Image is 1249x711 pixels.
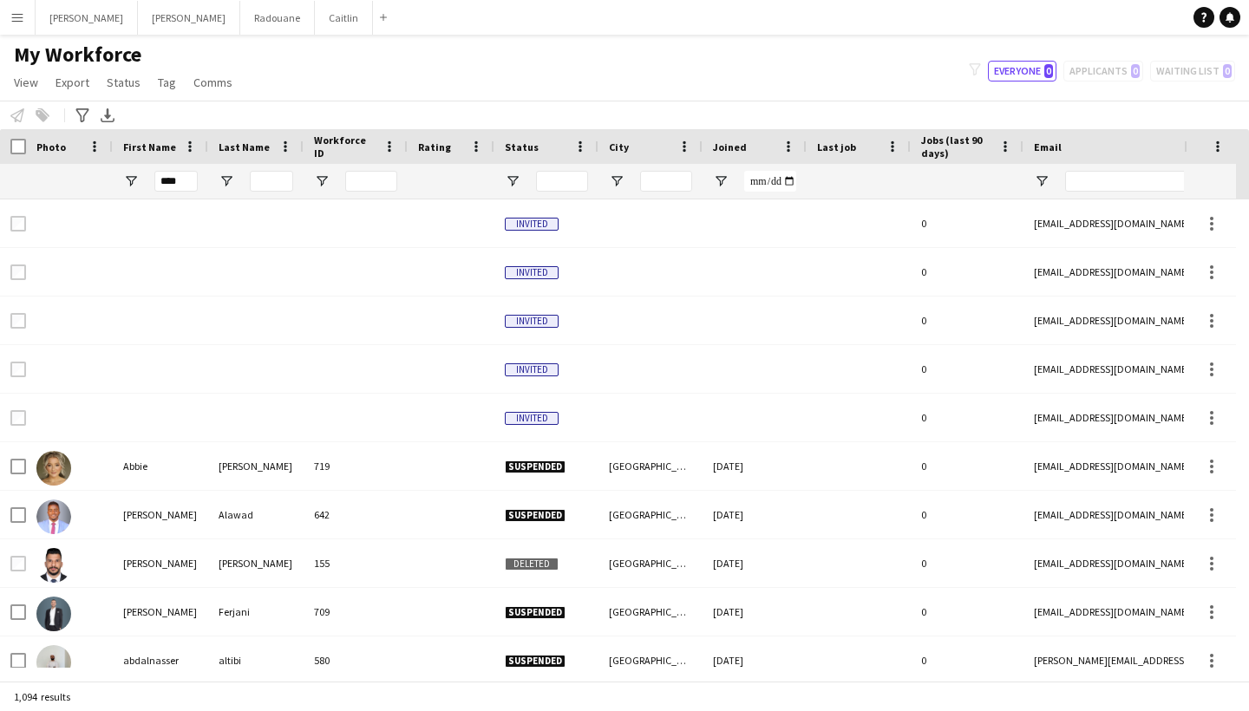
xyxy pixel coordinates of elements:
button: [PERSON_NAME] [138,1,240,35]
span: City [609,140,629,153]
div: 0 [911,248,1023,296]
div: 0 [911,394,1023,441]
div: Ferjani [208,588,304,636]
div: 0 [911,588,1023,636]
app-action-btn: Export XLSX [97,105,118,126]
img: Abdallah Abu Naim [36,548,71,583]
div: [DATE] [703,636,807,684]
span: Suspended [505,509,566,522]
input: Workforce ID Filter Input [345,171,397,192]
span: Invited [505,266,559,279]
div: [DATE] [703,588,807,636]
span: Suspended [505,606,566,619]
input: Row Selection is disabled for this row (unchecked) [10,556,26,571]
div: 0 [911,491,1023,538]
input: Row Selection is disabled for this row (unchecked) [10,216,26,232]
span: Suspended [505,460,566,473]
input: First Name Filter Input [154,171,198,192]
span: Invited [505,363,559,376]
a: Export [49,71,96,94]
div: 0 [911,199,1023,247]
button: Everyone0 [988,61,1056,82]
div: Abbie [113,442,208,490]
div: [PERSON_NAME] [113,588,208,636]
input: Joined Filter Input [744,171,796,192]
a: View [7,71,45,94]
span: Jobs (last 90 days) [921,134,992,160]
button: [PERSON_NAME] [36,1,138,35]
button: Open Filter Menu [505,173,520,189]
div: 0 [911,636,1023,684]
input: City Filter Input [640,171,692,192]
div: [PERSON_NAME] [208,539,304,587]
input: Row Selection is disabled for this row (unchecked) [10,410,26,426]
img: abdalnasser altibi [36,645,71,680]
button: Open Filter Menu [123,173,139,189]
div: [DATE] [703,539,807,587]
span: Export [56,75,89,90]
div: 580 [304,636,408,684]
div: 0 [911,442,1023,490]
span: Last job [817,140,856,153]
span: Joined [713,140,747,153]
div: abdalnasser [113,636,208,684]
span: Status [107,75,141,90]
span: Invited [505,315,559,328]
button: Caitlin [315,1,373,35]
input: Row Selection is disabled for this row (unchecked) [10,362,26,377]
div: 155 [304,539,408,587]
a: Status [100,71,147,94]
div: [GEOGRAPHIC_DATA] [598,539,703,587]
button: Open Filter Menu [1034,173,1050,189]
button: Open Filter Menu [314,173,330,189]
span: View [14,75,38,90]
div: 642 [304,491,408,538]
div: [DATE] [703,491,807,538]
div: 0 [911,297,1023,344]
span: Rating [418,140,451,153]
a: Comms [186,71,239,94]
button: Open Filter Menu [609,173,624,189]
div: [PERSON_NAME] [113,491,208,538]
div: [DATE] [703,442,807,490]
input: Last Name Filter Input [250,171,293,192]
img: Abbie Fisher [36,451,71,486]
img: Abdallah Ferjani [36,597,71,631]
img: Abdalaziz Alawad [36,499,71,534]
input: Status Filter Input [536,171,588,192]
span: Invited [505,218,559,231]
span: Suspended [505,655,566,668]
div: altibi [208,636,304,684]
button: Open Filter Menu [219,173,234,189]
div: 719 [304,442,408,490]
div: [PERSON_NAME] [208,442,304,490]
span: Photo [36,140,66,153]
div: [GEOGRAPHIC_DATA] [598,491,703,538]
span: Status [505,140,539,153]
button: Open Filter Menu [713,173,729,189]
span: Invited [505,412,559,425]
input: Row Selection is disabled for this row (unchecked) [10,264,26,280]
span: First Name [123,140,176,153]
span: Tag [158,75,176,90]
span: Comms [193,75,232,90]
div: 0 [911,539,1023,587]
div: [PERSON_NAME] [113,539,208,587]
input: Row Selection is disabled for this row (unchecked) [10,313,26,329]
span: My Workforce [14,42,141,68]
app-action-btn: Advanced filters [72,105,93,126]
span: Email [1034,140,1062,153]
span: Workforce ID [314,134,376,160]
a: Tag [151,71,183,94]
div: [GEOGRAPHIC_DATA] [598,588,703,636]
span: 0 [1044,64,1053,78]
div: 709 [304,588,408,636]
span: Last Name [219,140,270,153]
button: Radouane [240,1,315,35]
div: 0 [911,345,1023,393]
div: Alawad [208,491,304,538]
div: [GEOGRAPHIC_DATA] [598,636,703,684]
div: [GEOGRAPHIC_DATA] [598,442,703,490]
span: Deleted [505,558,559,571]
